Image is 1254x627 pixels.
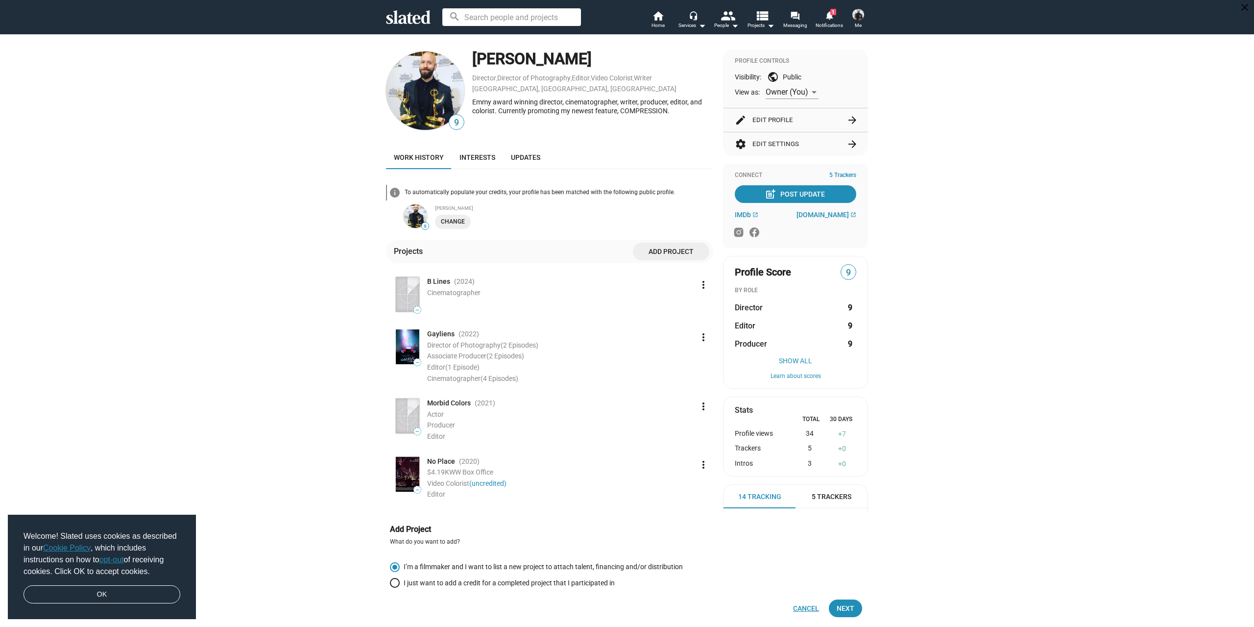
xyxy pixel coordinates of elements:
[812,10,846,31] a: 1Notifications
[427,277,450,286] span: B Lines
[828,444,856,453] div: 0
[744,10,778,31] button: Projects
[848,339,852,349] strong: 9
[735,302,763,313] span: Director
[755,8,769,23] mat-icon: view_list
[99,555,124,564] a: opt-out
[486,352,524,360] span: (2 Episodes)
[414,429,421,434] span: —
[404,204,427,228] img: undefined
[414,307,421,313] span: —
[422,224,429,229] span: 9
[698,459,709,471] mat-icon: more_vert
[427,341,538,349] span: Director of Photography
[767,185,825,203] div: Post Update
[503,146,548,169] a: Updates
[721,8,735,23] mat-icon: people
[829,600,862,617] button: Next
[459,457,480,466] span: (2020 )
[735,287,856,295] div: BY ROLE
[591,74,633,82] a: Video Colorist
[389,187,401,199] mat-icon: info
[790,11,799,20] mat-icon: forum
[793,600,819,617] span: Cancel
[735,211,758,219] a: IMDb
[469,479,506,487] a: (uncredited)
[735,321,755,331] span: Editor
[678,20,706,31] div: Services
[812,492,851,502] span: 5 Trackers
[427,421,455,429] span: Producer
[828,459,856,469] div: 0
[841,266,856,279] span: 9
[571,76,572,81] span: ,
[454,277,475,286] span: (2024 )
[735,266,791,279] span: Profile Score
[826,416,856,424] div: 30 Days
[735,138,747,150] mat-icon: settings
[590,76,591,81] span: ,
[633,76,634,81] span: ,
[427,363,480,371] span: Editor
[765,20,776,31] mat-icon: arrow_drop_down
[427,490,445,498] span: Editor
[572,74,590,82] a: Editor
[852,9,864,21] img: Jakob Bilinski
[846,138,858,150] mat-icon: arrow_forward
[765,188,776,200] mat-icon: post_add
[427,432,445,440] span: Editor
[735,114,747,126] mat-icon: edit
[830,9,836,15] span: 1
[675,10,709,31] button: Services
[791,459,828,469] div: 3
[8,515,196,620] div: cookieconsent
[442,8,581,26] input: Search people and projects
[791,429,828,439] div: 34
[837,600,854,617] span: Next
[641,10,675,31] a: Home
[634,74,652,82] a: Writer
[459,153,495,161] span: Interests
[633,243,709,260] button: Add project
[735,405,753,415] mat-card-title: Stats
[850,212,856,218] mat-icon: open_in_new
[472,85,676,93] a: [GEOGRAPHIC_DATA], [GEOGRAPHIC_DATA], [GEOGRAPHIC_DATA]
[452,146,503,169] a: Interests
[405,189,713,197] div: To automatically populate your credits, your profile has been matched with the following public p...
[791,444,828,453] div: 5
[855,20,862,31] span: Me
[390,524,864,538] bottom-sheet-header: Add Project
[735,459,791,469] div: Intros
[24,530,180,577] span: Welcome! Slated uses cookies as described in our , which includes instructions on how to of recei...
[783,20,807,31] span: Messaging
[766,87,808,97] span: Owner (You)
[481,375,518,382] span: (4 Episodes)
[714,20,739,31] div: People
[735,373,856,380] button: Learn about scores
[735,71,856,83] div: Visibility: Public
[449,468,493,476] span: WW Box Office
[24,585,180,604] a: dismiss cookie message
[829,172,856,179] span: 5 Trackers
[735,211,751,219] span: IMDb
[445,363,480,371] span: (1 Episode)
[735,357,856,365] button: Show All
[748,20,774,31] span: Projects
[796,211,856,219] a: [DOMAIN_NAME]
[735,339,767,349] span: Producer
[698,331,709,343] mat-icon: more_vert
[396,277,419,312] img: Poster: B Lines
[698,401,709,412] mat-icon: more_vert
[735,132,856,156] button: Edit Settings
[497,74,571,82] a: Director of Photography
[390,562,864,588] mat-radio-group: Select an option
[458,329,479,339] span: (2022 )
[698,279,709,291] mat-icon: more_vert
[735,108,856,132] button: Edit Profile
[386,51,464,130] img: Jakob Bilinski
[511,153,540,161] span: Updates
[400,578,615,588] span: I just want to add a credit for a completed project that I participated in
[501,341,538,349] span: (2 Episodes)
[394,153,444,161] span: Work history
[396,329,419,364] img: Poster: Gayliens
